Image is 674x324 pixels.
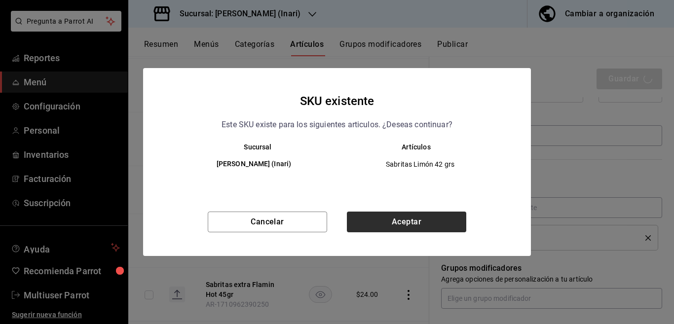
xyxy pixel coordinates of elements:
p: Este SKU existe para los siguientes articulos. ¿Deseas continuar? [222,118,452,131]
span: Sabritas Limón 42 grs [345,159,495,169]
button: Cancelar [208,212,327,232]
h4: SKU existente [300,92,374,110]
h6: [PERSON_NAME] (Inari) [179,159,329,170]
th: Sucursal [163,143,337,151]
th: Artículos [337,143,511,151]
button: Aceptar [347,212,466,232]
